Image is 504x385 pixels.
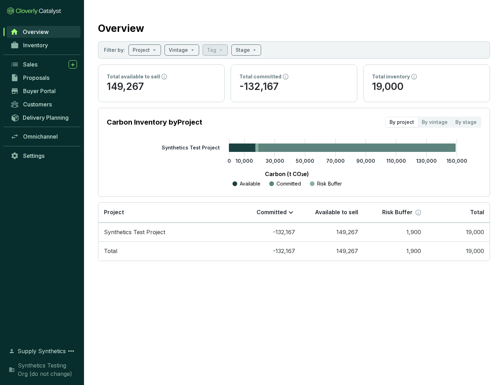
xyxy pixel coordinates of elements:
[107,80,216,93] p: 149,267
[17,347,66,355] span: Supply Synthetics
[238,241,301,261] td: -132,167
[23,42,48,49] span: Inventory
[451,117,481,127] div: By stage
[23,114,69,121] span: Delivery Planning
[382,209,413,216] p: Risk Buffer
[23,101,52,108] span: Customers
[23,133,58,140] span: Omnichannel
[372,73,410,80] p: Total inventory
[7,131,80,142] a: Omnichannel
[107,73,160,80] p: Total available to sell
[447,158,467,164] tspan: 150,000
[326,158,345,164] tspan: 70,000
[386,158,406,164] tspan: 110,000
[236,158,253,164] tspan: 10,000
[301,223,364,242] td: 149,267
[162,145,220,150] tspan: Synthetics Test Project
[7,85,80,97] a: Buyer Portal
[23,28,49,35] span: Overview
[7,72,80,84] a: Proposals
[372,80,481,93] p: 19,000
[7,98,80,110] a: Customers
[301,241,364,261] td: 149,267
[18,361,77,378] span: Synthetics Testing Org (do not change)
[98,223,238,242] td: Synthetics Test Project
[23,87,56,94] span: Buyer Portal
[240,180,260,187] p: Available
[301,203,364,223] th: Available to sell
[7,150,80,162] a: Settings
[7,26,80,38] a: Overview
[207,47,216,54] p: Tag
[276,180,301,187] p: Committed
[239,80,349,93] p: -132,167
[227,158,231,164] tspan: 0
[317,180,342,187] p: Risk Buffer
[296,158,314,164] tspan: 50,000
[427,241,490,261] td: 19,000
[98,203,238,223] th: Project
[7,58,80,70] a: Sales
[257,209,287,216] p: Committed
[107,117,202,127] p: Carbon Inventory by Project
[364,223,427,242] td: 1,900
[385,117,481,128] div: segmented control
[23,61,37,68] span: Sales
[238,223,301,242] td: -132,167
[239,73,281,80] p: Total committed
[98,21,144,36] h2: Overview
[356,158,375,164] tspan: 90,000
[7,112,80,123] a: Delivery Planning
[23,152,44,159] span: Settings
[386,117,418,127] div: By project
[104,47,125,54] p: Filter by:
[416,158,437,164] tspan: 130,000
[418,117,451,127] div: By vintage
[23,74,49,81] span: Proposals
[117,170,457,178] p: Carbon (t CO₂e)
[364,241,427,261] td: 1,900
[427,203,490,223] th: Total
[266,158,284,164] tspan: 30,000
[98,241,238,261] td: Total
[7,39,80,51] a: Inventory
[427,223,490,242] td: 19,000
